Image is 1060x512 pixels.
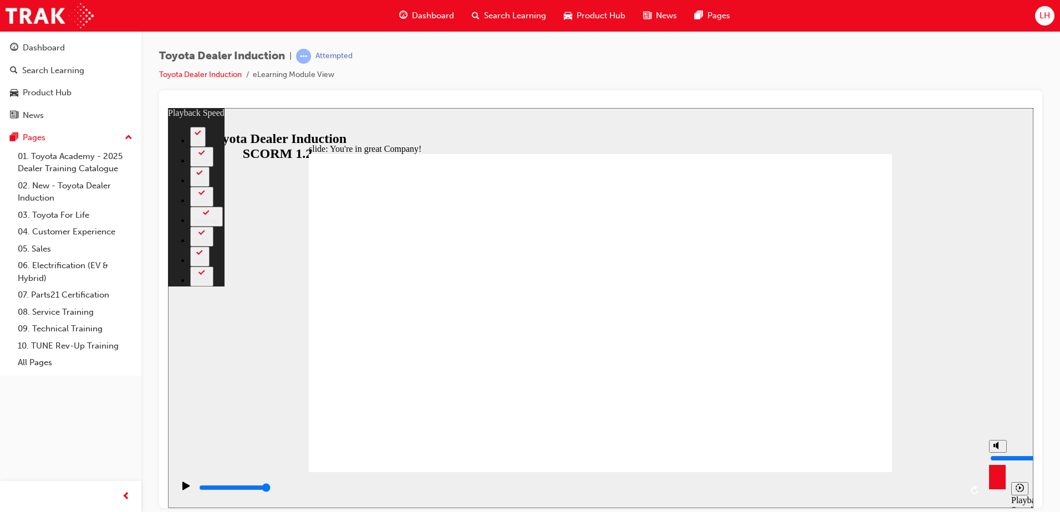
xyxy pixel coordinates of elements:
[1035,6,1054,25] button: LH
[13,177,137,207] a: 02. New - Toyota Dealer Induction
[159,70,242,79] a: Toyota Dealer Induction
[6,364,816,400] div: playback controls
[634,4,686,27] a: news-iconNews
[656,9,677,22] span: News
[4,105,137,126] a: News
[577,9,625,22] span: Product Hub
[799,374,816,391] button: Replay (Ctrl+Alt+R)
[31,375,103,384] input: slide progress
[484,9,546,22] span: Search Learning
[399,9,407,23] span: guage-icon
[4,127,137,148] button: Pages
[10,88,18,98] span: car-icon
[1039,9,1050,22] span: LH
[23,109,44,122] div: News
[10,43,18,53] span: guage-icon
[253,69,334,81] li: eLearning Module View
[412,9,454,22] span: Dashboard
[463,4,555,27] a: search-iconSearch Learning
[13,148,137,177] a: 01. Toyota Academy - 2025 Dealer Training Catalogue
[686,4,739,27] a: pages-iconPages
[472,9,480,23] span: search-icon
[23,86,72,99] div: Product Hub
[4,35,137,127] button: DashboardSearch LearningProduct HubNews
[707,9,730,22] span: Pages
[10,133,18,143] span: pages-icon
[13,354,137,371] a: All Pages
[296,49,311,64] span: learningRecordVerb_ATTEMPT-icon
[4,60,137,81] a: Search Learning
[23,42,65,54] div: Dashboard
[159,50,285,63] span: Toyota Dealer Induction
[4,38,137,58] a: Dashboard
[13,207,137,224] a: 03. Toyota For Life
[22,19,38,39] button: 2
[13,223,137,240] a: 04. Customer Experience
[816,364,860,400] div: misc controls
[125,131,132,145] span: up-icon
[27,29,33,37] div: 2
[13,286,137,304] a: 07. Parts21 Certification
[23,131,45,144] div: Pages
[843,374,860,387] button: Playback speed
[390,4,463,27] a: guage-iconDashboard
[13,240,137,258] a: 05. Sales
[643,9,651,23] span: news-icon
[695,9,703,23] span: pages-icon
[13,257,137,286] a: 06. Electrification (EV & Hybrid)
[289,50,292,63] span: |
[315,51,353,62] div: Attempted
[4,83,137,103] a: Product Hub
[564,9,572,23] span: car-icon
[122,490,130,504] span: prev-icon
[843,387,860,407] div: Playback Speed
[555,4,634,27] a: car-iconProduct Hub
[13,320,137,337] a: 09. Technical Training
[13,337,137,355] a: 10. TUNE Rev-Up Training
[13,304,137,321] a: 08. Service Training
[6,3,94,28] img: Trak
[22,64,84,77] div: Search Learning
[10,66,18,76] span: search-icon
[6,373,24,392] button: Play (Ctrl+Alt+P)
[10,111,18,121] span: news-icon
